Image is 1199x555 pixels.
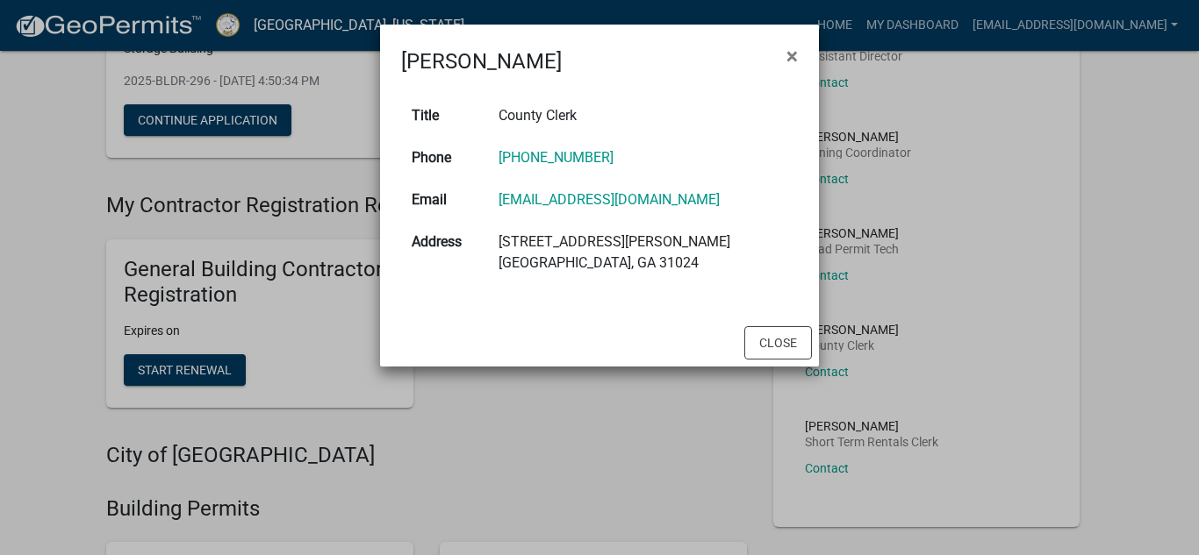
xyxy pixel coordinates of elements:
[499,191,720,208] a: [EMAIL_ADDRESS][DOMAIN_NAME]
[401,221,488,284] th: Address
[401,179,488,221] th: Email
[772,32,812,81] button: Close
[488,221,798,284] td: [STREET_ADDRESS][PERSON_NAME] [GEOGRAPHIC_DATA], GA 31024
[786,44,798,68] span: ×
[744,326,812,359] button: Close
[401,46,562,77] h4: [PERSON_NAME]
[401,95,488,137] th: Title
[499,149,614,166] a: [PHONE_NUMBER]
[401,137,488,179] th: Phone
[488,95,798,137] td: County Clerk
